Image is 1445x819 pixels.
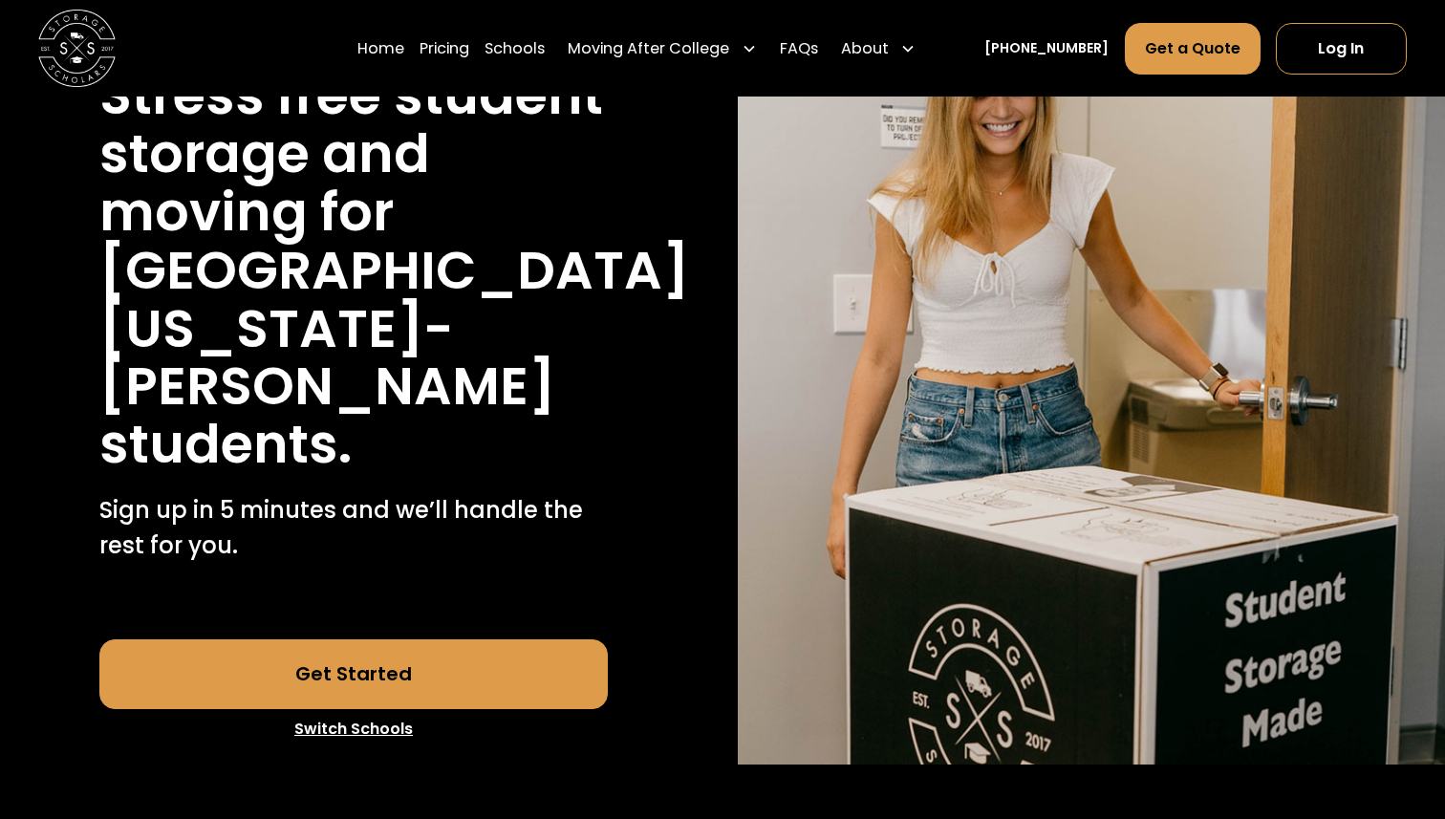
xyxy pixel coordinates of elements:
img: Storage Scholars main logo [38,10,116,87]
a: Log In [1276,22,1407,74]
a: Switch Schools [99,709,609,749]
div: About [833,21,923,75]
a: Get Started [99,639,609,708]
div: About [841,36,889,59]
a: [PHONE_NUMBER] [984,38,1109,58]
h1: students. [99,416,352,474]
h1: Stress free student storage and moving for [99,67,609,242]
div: Moving After College [568,36,729,59]
a: Pricing [420,21,469,75]
p: Sign up in 5 minutes and we’ll handle the rest for you. [99,493,609,562]
div: Moving After College [560,21,764,75]
h1: [GEOGRAPHIC_DATA][US_STATE]-[PERSON_NAME] [99,242,689,417]
a: Home [357,21,404,75]
a: FAQs [780,21,818,75]
a: Schools [485,21,545,75]
a: Get a Quote [1125,22,1261,74]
